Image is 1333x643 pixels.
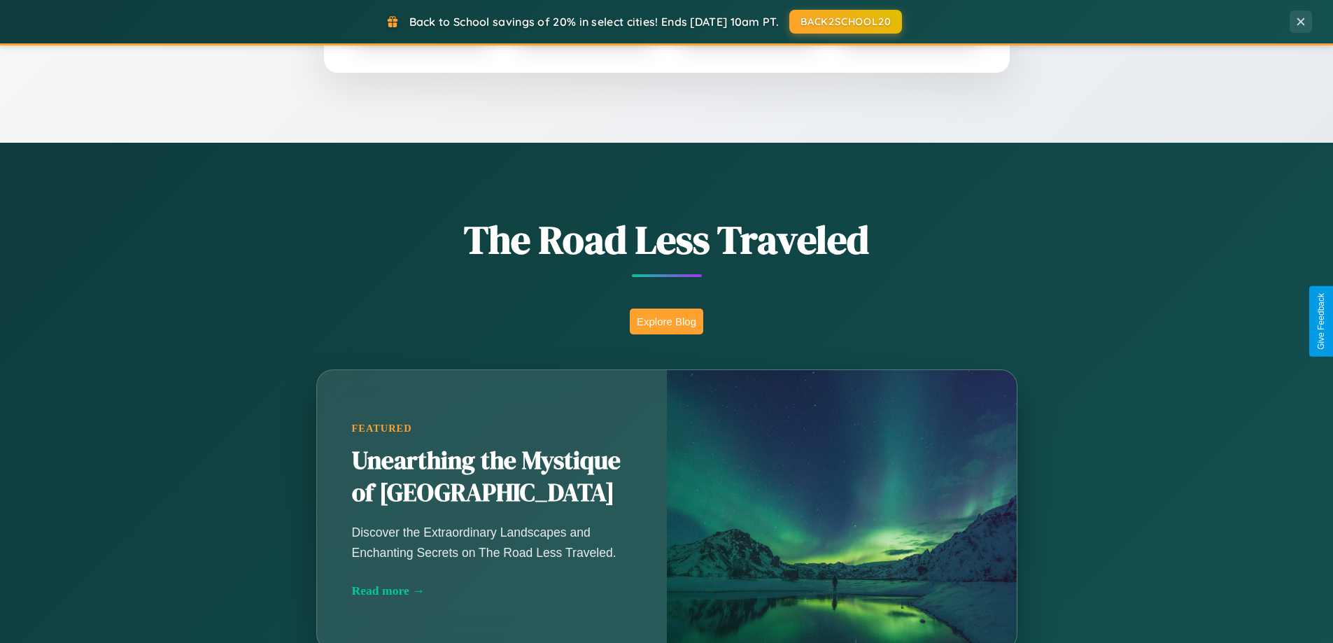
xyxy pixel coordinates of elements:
[352,584,632,598] div: Read more →
[247,213,1087,267] h1: The Road Less Traveled
[789,10,902,34] button: BACK2SCHOOL20
[352,445,632,509] h2: Unearthing the Mystique of [GEOGRAPHIC_DATA]
[630,309,703,334] button: Explore Blog
[409,15,779,29] span: Back to School savings of 20% in select cities! Ends [DATE] 10am PT.
[352,523,632,562] p: Discover the Extraordinary Landscapes and Enchanting Secrets on The Road Less Traveled.
[352,423,632,434] div: Featured
[1316,293,1326,350] div: Give Feedback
